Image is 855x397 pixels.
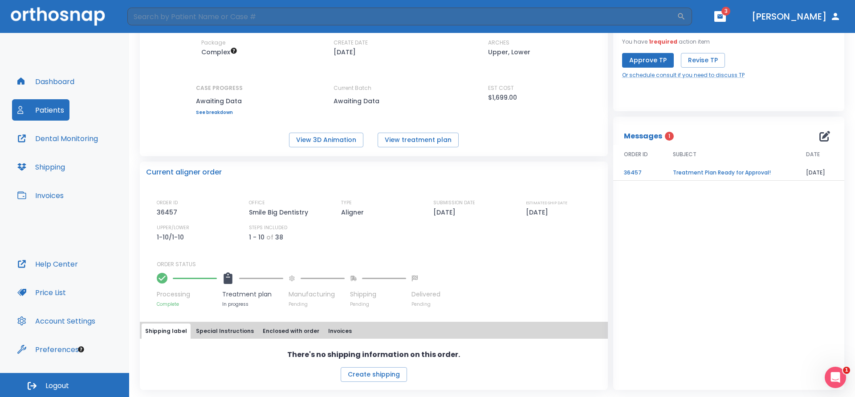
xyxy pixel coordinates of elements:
[249,224,287,232] p: STEPS INCLUDED
[157,290,217,299] p: Processing
[201,39,225,47] p: Package
[222,290,283,299] p: Treatment plan
[341,367,407,382] button: Create shipping
[157,260,602,268] p: ORDER STATUS
[843,367,850,374] span: 1
[77,345,85,353] div: Tooltip anchor
[12,253,83,275] button: Help Center
[411,301,440,308] p: Pending
[526,207,551,218] p: [DATE]
[142,324,191,339] button: Shipping label
[350,290,406,299] p: Shipping
[341,207,367,218] p: Aligner
[334,47,356,57] p: [DATE]
[622,71,745,79] a: Or schedule consult if you need to discuss TP
[201,48,237,57] span: Up to 50 Steps (100 aligners)
[11,7,105,25] img: Orthosnap
[142,324,606,339] div: tabs
[266,232,273,243] p: of
[526,199,567,207] p: ESTIMATED SHIP DATE
[157,301,217,308] p: Complete
[249,207,311,218] p: Smile Big Dentistry
[157,232,187,243] p: 1-10/1-10
[411,290,440,299] p: Delivered
[341,199,352,207] p: TYPE
[222,301,283,308] p: In progress
[12,71,80,92] button: Dashboard
[662,165,795,181] td: Treatment Plan Ready for Approval!
[825,367,846,388] iframe: Intercom live chat
[196,110,243,115] a: See breakdown
[12,128,103,149] button: Dental Monitoring
[624,150,648,158] span: ORDER ID
[249,232,265,243] p: 1 - 10
[673,150,696,158] span: SUBJECT
[325,324,355,339] button: Invoices
[127,8,677,25] input: Search by Patient Name or Case #
[146,167,222,178] p: Current aligner order
[289,301,345,308] p: Pending
[665,132,674,141] span: 1
[806,150,820,158] span: DATE
[157,199,178,207] p: ORDER ID
[681,53,725,68] button: Revise TP
[350,301,406,308] p: Pending
[613,165,662,181] td: 36457
[488,92,517,103] p: $1,699.00
[334,39,368,47] p: CREATE DATE
[488,84,514,92] p: EST COST
[12,282,71,303] button: Price List
[748,8,844,24] button: [PERSON_NAME]
[192,324,257,339] button: Special Instructions
[433,199,475,207] p: SUBMISSION DATE
[196,84,243,92] p: CASE PROGRESS
[12,339,84,360] button: Preferences
[622,38,710,46] p: You have action item
[433,207,459,218] p: [DATE]
[275,232,283,243] p: 38
[287,349,460,360] p: There's no shipping information on this order.
[157,224,189,232] p: UPPER/LOWER
[259,324,323,339] button: Enclosed with order
[624,131,662,142] p: Messages
[795,165,844,181] td: [DATE]
[249,199,265,207] p: OFFICE
[12,99,69,121] button: Patients
[488,47,530,57] p: Upper, Lower
[334,84,414,92] p: Current Batch
[12,156,70,178] button: Shipping
[157,207,180,218] p: 36457
[649,38,677,45] span: 1 required
[12,310,101,332] button: Account Settings
[289,290,345,299] p: Manufacturing
[196,96,243,106] p: Awaiting Data
[12,185,69,206] button: Invoices
[721,7,730,16] span: 3
[378,133,459,147] button: View treatment plan
[622,53,674,68] button: Approve TP
[334,96,414,106] p: Awaiting Data
[45,381,69,391] span: Logout
[289,133,363,147] button: View 3D Animation
[488,39,509,47] p: ARCHES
